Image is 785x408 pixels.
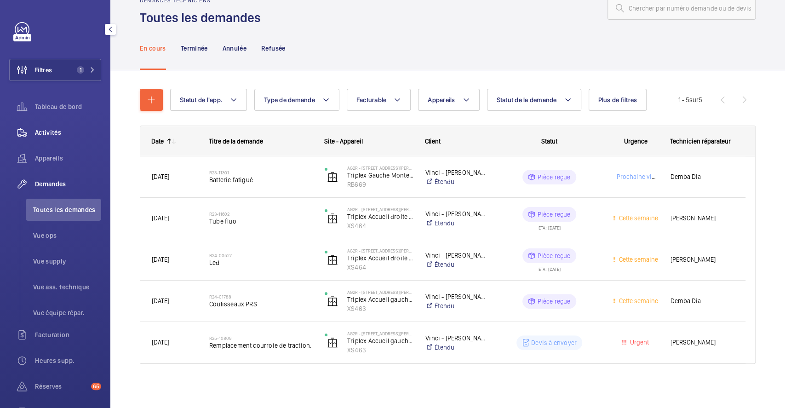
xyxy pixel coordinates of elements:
[425,177,486,186] a: Étendu
[615,173,662,180] span: Prochaine visite
[327,213,338,224] img: elevator.svg
[425,218,486,228] a: Étendu
[537,210,570,219] p: Pièce reçue
[152,256,169,263] span: [DATE]
[425,251,486,260] p: Vinci - [PERSON_NAME][DATE]
[35,102,101,111] span: Tableau de bord
[33,257,101,266] span: Vue supply
[617,256,658,263] span: Cette semaine
[209,258,313,267] span: Led
[617,214,658,222] span: Cette semaine
[537,172,570,182] p: Pièce reçue
[35,128,101,137] span: Activités
[624,138,647,145] span: Urgence
[35,330,101,339] span: Facturation
[77,66,84,74] span: 1
[670,172,734,182] span: Demba Dia
[35,356,101,365] span: Heures supp.
[35,154,101,163] span: Appareils
[425,209,486,218] p: Vinci - [PERSON_NAME][DATE]
[152,339,169,346] span: [DATE]
[537,297,570,306] p: Pièce reçue
[327,172,338,183] img: elevator.svg
[327,254,338,265] img: elevator.svg
[33,308,101,317] span: Vue équipe répar.
[254,89,339,111] button: Type de demande
[261,44,285,53] p: Refusée
[539,222,561,230] div: ETA : [DATE]
[425,138,441,145] span: Client
[347,345,413,355] p: XS463
[670,337,734,348] span: [PERSON_NAME]
[347,253,413,263] p: Triplex Accueil droite bat A
[589,89,647,111] button: Plus de filtres
[347,248,413,253] p: AG2R - [STREET_ADDRESS][PERSON_NAME]
[347,165,413,171] p: AG2R - [STREET_ADDRESS][PERSON_NAME]
[617,297,658,305] span: Cette semaine
[541,138,557,145] span: Statut
[347,180,413,189] p: RB669
[140,44,166,53] p: En cours
[152,214,169,222] span: [DATE]
[670,254,734,265] span: [PERSON_NAME]
[425,292,486,301] p: Vinci - [PERSON_NAME][DATE]
[264,96,315,103] span: Type de demande
[497,96,557,103] span: Statut de la demande
[531,338,577,347] p: Devis à envoyer
[34,65,52,75] span: Filtres
[170,89,247,111] button: Statut de l'app.
[209,294,313,299] h2: R24-01788
[209,170,313,175] h2: R23-11301
[91,383,101,390] span: 65
[209,175,313,184] span: Batterie fatigué
[356,96,387,103] span: Facturable
[35,179,101,189] span: Demandes
[347,171,413,180] p: Triplex Gauche Monte Charge Bat A
[140,9,266,26] h1: Toutes les demandes
[180,96,223,103] span: Statut de l'app.
[33,205,101,214] span: Toutes les demandes
[425,333,486,343] p: Vinci - [PERSON_NAME][DATE]
[425,343,486,352] a: Étendu
[209,299,313,309] span: Coulisseaux PRS
[689,96,699,103] span: sur
[9,59,101,81] button: Filtres1
[487,89,581,111] button: Statut de la demande
[209,335,313,341] h2: R25-10809
[151,138,164,145] div: Date
[347,263,413,272] p: XS464
[347,336,413,345] p: Triplex Accueil gauche bat A
[209,217,313,226] span: Tube fluo
[209,341,313,350] span: Remplacement courroie de traction.
[347,289,413,295] p: AG2R - [STREET_ADDRESS][PERSON_NAME]
[347,304,413,313] p: XS463
[347,221,413,230] p: XS464
[347,207,413,212] p: AG2R - [STREET_ADDRESS][PERSON_NAME]
[209,211,313,217] h2: R23-11602
[152,297,169,305] span: [DATE]
[33,282,101,292] span: Vue ass. technique
[670,138,731,145] span: Technicien réparateur
[670,213,734,224] span: [PERSON_NAME]
[347,212,413,221] p: Triplex Accueil droite bat A
[425,168,486,177] p: Vinci - [PERSON_NAME][DATE]
[223,44,246,53] p: Annulée
[537,251,570,260] p: Pièce reçue
[428,96,455,103] span: Appareils
[35,382,87,391] span: Réserves
[425,301,486,310] a: Étendu
[628,339,649,346] span: Urgent
[152,173,169,180] span: [DATE]
[327,337,338,348] img: elevator.svg
[539,263,561,271] div: ETA : [DATE]
[347,295,413,304] p: Triplex Accueil gauche bat A
[33,231,101,240] span: Vue ops
[678,97,702,103] span: 1 - 5 5
[670,296,734,306] span: Demba Dia
[598,96,637,103] span: Plus de filtres
[209,138,263,145] span: Titre de la demande
[347,89,411,111] button: Facturable
[181,44,208,53] p: Terminée
[418,89,479,111] button: Appareils
[327,296,338,307] img: elevator.svg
